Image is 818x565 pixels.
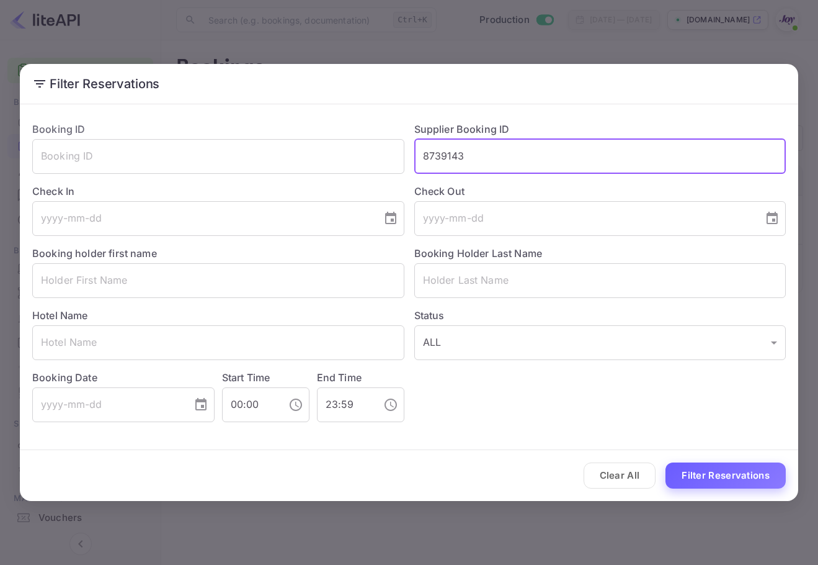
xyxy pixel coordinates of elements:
label: Booking ID [32,123,86,135]
label: Start Time [222,371,270,384]
label: Booking holder first name [32,247,157,260]
button: Choose time, selected time is 12:00 AM [283,392,308,417]
button: Filter Reservations [665,463,786,489]
label: Booking Date [32,370,215,385]
input: Holder First Name [32,263,404,298]
input: Booking ID [32,139,404,174]
label: Status [414,308,786,323]
button: Choose date [378,206,403,231]
input: hh:mm [222,387,278,422]
input: yyyy-mm-dd [32,201,373,236]
input: yyyy-mm-dd [32,387,184,422]
input: Hotel Name [32,325,404,360]
input: Holder Last Name [414,263,786,298]
label: Supplier Booking ID [414,123,510,135]
label: Hotel Name [32,309,88,322]
label: Check In [32,184,404,199]
button: Choose date [760,206,785,231]
label: Booking Holder Last Name [414,247,543,260]
label: End Time [317,371,362,384]
button: Choose time, selected time is 11:59 PM [378,392,403,417]
input: Supplier Booking ID [414,139,786,174]
label: Check Out [414,184,786,199]
input: yyyy-mm-dd [414,201,755,236]
button: Clear All [584,463,656,489]
button: Choose date [189,392,213,417]
input: hh:mm [317,387,373,422]
div: ALL [414,325,786,360]
h2: Filter Reservations [20,64,798,104]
